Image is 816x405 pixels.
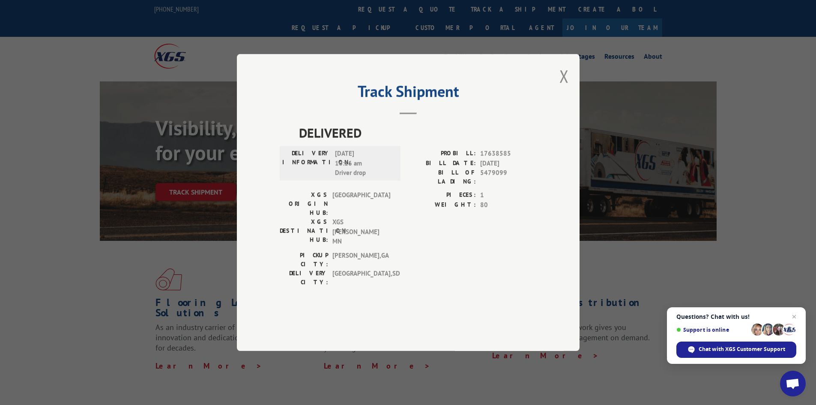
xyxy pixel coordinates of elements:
label: BILL DATE: [408,159,476,168]
div: Open chat [780,371,806,396]
span: Chat with XGS Customer Support [699,345,785,353]
span: 1 [480,190,537,200]
span: DELIVERED [299,123,537,142]
label: BILL OF LADING: [408,168,476,186]
h2: Track Shipment [280,85,537,102]
span: Support is online [676,327,748,333]
span: [PERSON_NAME] , GA [332,251,390,269]
label: PIECES: [408,190,476,200]
label: PICKUP CITY: [280,251,328,269]
span: [DATE] 10:16 am Driver drop [335,149,393,178]
span: [GEOGRAPHIC_DATA] [332,190,390,217]
label: XGS DESTINATION HUB: [280,217,328,246]
span: 5479099 [480,168,537,186]
button: Close modal [559,65,569,87]
label: WEIGHT: [408,200,476,210]
span: 17638585 [480,149,537,159]
span: Close chat [789,312,799,322]
span: [GEOGRAPHIC_DATA] , SD [332,269,390,287]
span: XGS [PERSON_NAME] MN [332,217,390,246]
label: DELIVERY CITY: [280,269,328,287]
span: Questions? Chat with us! [676,313,796,320]
div: Chat with XGS Customer Support [676,342,796,358]
label: PROBILL: [408,149,476,159]
span: [DATE] [480,159,537,168]
label: XGS ORIGIN HUB: [280,190,328,217]
label: DELIVERY INFORMATION: [282,149,331,178]
span: 80 [480,200,537,210]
